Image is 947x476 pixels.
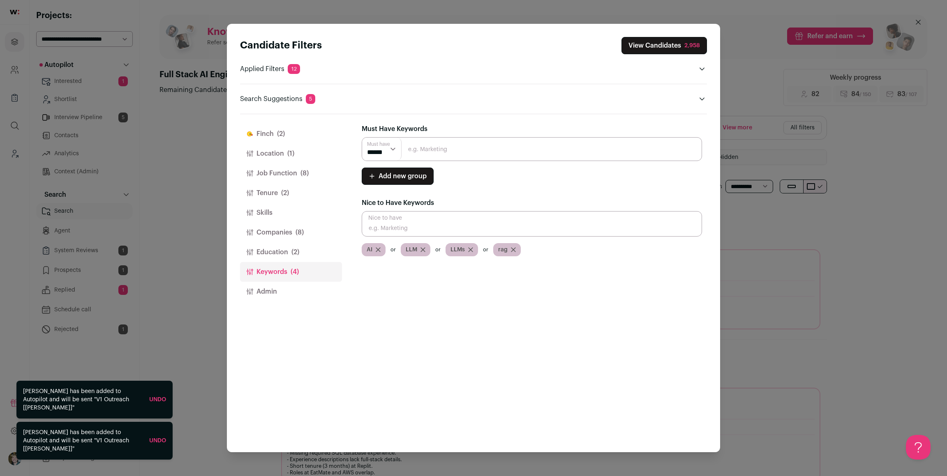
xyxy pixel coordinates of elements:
span: (4) [291,267,299,277]
button: Job Function(8) [240,163,342,183]
span: (1) [287,149,294,159]
strong: Candidate Filters [240,41,322,51]
span: AI [367,246,372,254]
button: Location(1) [240,144,342,163]
button: Finch(2) [240,124,342,144]
button: Companies(8) [240,223,342,242]
span: 12 [288,64,300,74]
span: Add new group [379,171,427,181]
div: 2,958 [684,41,700,50]
p: Search Suggestions [240,94,315,104]
button: Tenure(2) [240,183,342,203]
span: Nice to Have Keywords [362,200,434,206]
button: Add new group [362,168,434,185]
span: (2) [291,247,299,257]
span: (8) [300,168,309,178]
span: rag [498,246,508,254]
span: LLMs [450,246,465,254]
button: Close search preferences [621,37,707,54]
input: e.g. Marketing [362,211,702,237]
a: Undo [149,438,166,444]
p: Applied Filters [240,64,300,74]
button: Education(2) [240,242,342,262]
span: (8) [296,228,304,237]
div: [PERSON_NAME] has been added to Autopilot and will be sent "V1 Outreach [[PERSON_NAME]]" [23,428,143,453]
button: Admin [240,282,342,301]
button: Skills [240,203,342,223]
label: Must Have Keywords [362,124,427,134]
div: [PERSON_NAME] has been added to Autopilot and will be sent "V1 Outreach [[PERSON_NAME]]" [23,387,143,412]
input: e.g. Marketing [362,137,702,161]
iframe: Toggle Customer Support [906,435,931,460]
button: Keywords(4) [240,262,342,282]
button: Open applied filters [697,64,707,74]
a: Undo [149,397,166,402]
span: (2) [277,129,285,139]
span: LLM [406,246,417,254]
span: (2) [281,188,289,198]
span: 5 [306,94,315,104]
